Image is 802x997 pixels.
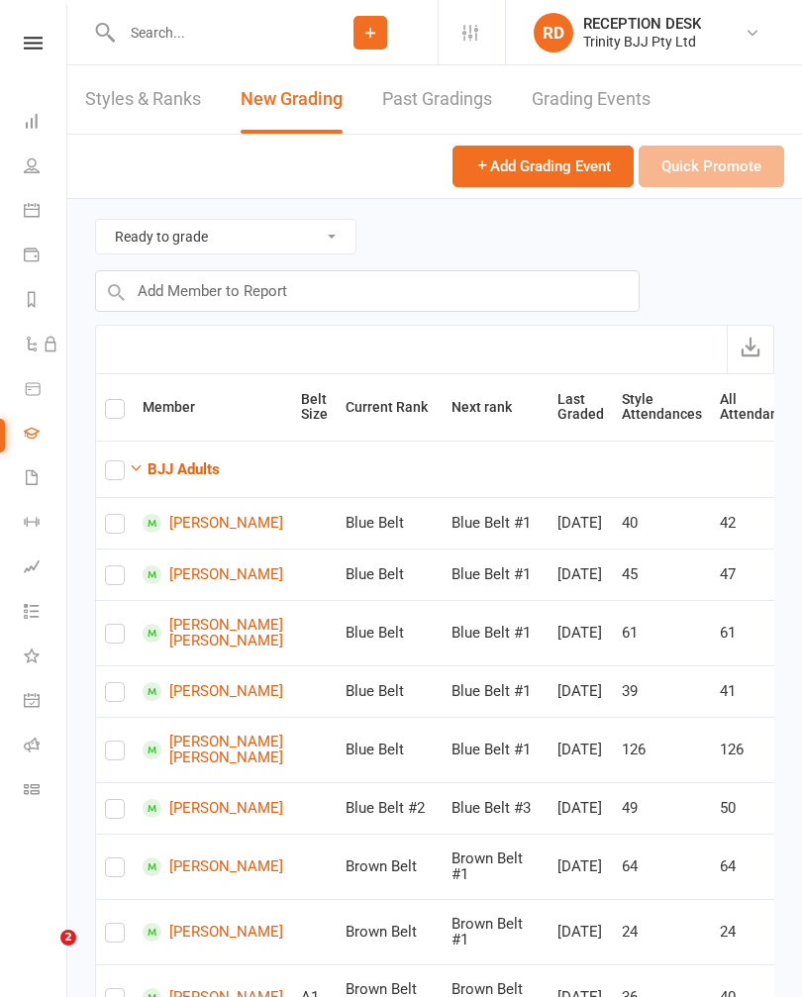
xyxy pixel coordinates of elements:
td: [DATE] [549,497,613,548]
th: Belt Size [292,374,337,441]
a: [PERSON_NAME] [143,857,283,876]
td: Brown Belt [337,834,443,899]
td: Blue Belt [337,548,443,600]
div: RD [534,13,573,52]
td: Blue Belt [337,665,443,717]
td: Blue Belt [337,717,443,782]
th: Style Attendances [613,374,711,441]
div: RECEPTION DESK [583,15,701,33]
td: Brown Belt #1 [443,899,549,964]
td: [DATE] [549,834,613,899]
strong: BJJ Adults [148,460,220,478]
span: 2 [60,930,76,946]
a: [PERSON_NAME] [143,799,283,818]
td: Blue Belt #2 [337,782,443,834]
th: Last Graded [549,374,613,441]
td: Blue Belt #3 [443,782,549,834]
th: Select all [96,374,134,441]
button: Add Grading Event [452,146,634,187]
td: Brown Belt [337,899,443,964]
td: Blue Belt #1 [443,717,549,782]
a: Styles & Ranks [85,65,201,134]
th: Next rank [443,374,549,441]
a: Payments [24,235,68,279]
a: Assessments [24,547,68,591]
td: 64 [613,834,711,899]
td: [DATE] [549,717,613,782]
a: People [24,146,68,190]
td: [DATE] [549,548,613,600]
button: BJJ Adults [129,457,220,481]
a: Grading Events [532,65,651,134]
td: [DATE] [549,665,613,717]
td: [DATE] [549,782,613,834]
input: Search... [116,19,303,47]
td: Blue Belt [337,497,443,548]
a: [PERSON_NAME] [143,682,283,701]
a: Past Gradings [382,65,492,134]
td: Blue Belt #1 [443,665,549,717]
a: General attendance kiosk mode [24,680,68,725]
td: 40 [613,497,711,548]
td: 126 [613,717,711,782]
input: Add Member to Report [95,270,640,312]
th: Member [134,374,292,441]
td: Brown Belt #1 [443,834,549,899]
td: 49 [613,782,711,834]
a: [PERSON_NAME] [PERSON_NAME] [143,734,283,766]
span: Add Grading Event [475,157,611,175]
div: Trinity BJJ Pty Ltd [583,33,701,50]
a: [PERSON_NAME] [143,565,283,584]
a: [PERSON_NAME] [143,514,283,533]
td: 61 [613,600,711,665]
td: Blue Belt #1 [443,497,549,548]
td: 39 [613,665,711,717]
a: Dashboard [24,101,68,146]
a: Roll call kiosk mode [24,725,68,769]
td: Blue Belt [337,600,443,665]
td: 45 [613,548,711,600]
a: Calendar [24,190,68,235]
td: [DATE] [549,899,613,964]
a: Product Sales [24,368,68,413]
a: What's New [24,636,68,680]
a: New Grading [241,65,343,134]
a: Reports [24,279,68,324]
td: Blue Belt #1 [443,600,549,665]
td: Blue Belt #1 [443,548,549,600]
a: [PERSON_NAME] [PERSON_NAME] [143,617,283,649]
th: Current Rank [337,374,443,441]
iframe: Intercom live chat [20,930,67,977]
td: [DATE] [549,600,613,665]
td: 24 [613,899,711,964]
a: Class kiosk mode [24,769,68,814]
a: [PERSON_NAME] [143,923,283,942]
